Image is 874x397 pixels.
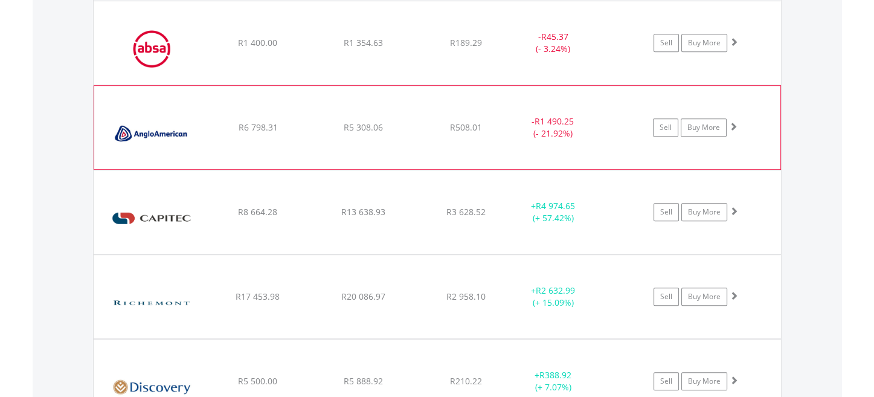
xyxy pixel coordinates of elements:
[341,291,385,302] span: R20 086.97
[654,203,679,221] a: Sell
[508,31,599,55] div: - (- 3.24%)
[100,101,204,166] img: EQU.ZA.AGL.png
[681,34,727,52] a: Buy More
[681,118,727,137] a: Buy More
[344,121,383,133] span: R5 308.06
[654,372,679,390] a: Sell
[539,369,571,381] span: R388.92
[450,375,482,387] span: R210.22
[100,16,204,82] img: EQU.ZA.ABG.png
[446,291,486,302] span: R2 958.10
[238,121,277,133] span: R6 798.31
[508,285,599,309] div: + (+ 15.09%)
[508,200,599,224] div: + (+ 57.42%)
[100,186,204,251] img: EQU.ZA.CPI.png
[100,270,204,335] img: EQU.ZA.CFR.png
[536,200,575,211] span: R4 974.65
[236,291,280,302] span: R17 453.98
[238,37,277,48] span: R1 400.00
[450,37,482,48] span: R189.29
[238,206,277,218] span: R8 664.28
[507,115,598,140] div: - (- 21.92%)
[536,285,575,296] span: R2 632.99
[535,115,574,127] span: R1 490.25
[238,375,277,387] span: R5 500.00
[450,121,482,133] span: R508.01
[341,206,385,218] span: R13 638.93
[654,34,679,52] a: Sell
[653,118,678,137] a: Sell
[681,203,727,221] a: Buy More
[446,206,486,218] span: R3 628.52
[344,37,383,48] span: R1 354.63
[344,375,383,387] span: R5 888.92
[541,31,568,42] span: R45.37
[508,369,599,393] div: + (+ 7.07%)
[681,372,727,390] a: Buy More
[654,288,679,306] a: Sell
[681,288,727,306] a: Buy More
